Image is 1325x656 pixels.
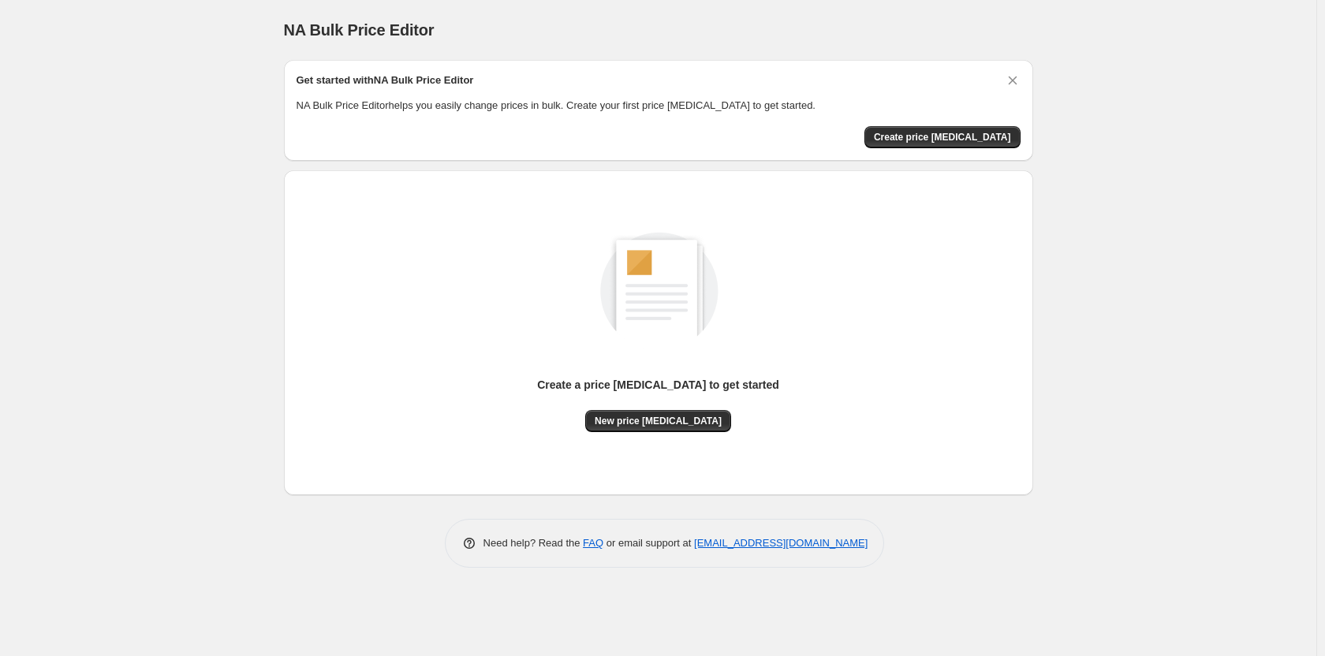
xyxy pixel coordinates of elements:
span: Create price [MEDICAL_DATA] [874,131,1011,143]
p: Create a price [MEDICAL_DATA] to get started [537,377,779,393]
span: New price [MEDICAL_DATA] [595,415,722,427]
a: FAQ [583,537,603,549]
span: Need help? Read the [483,537,584,549]
button: Create price change job [864,126,1021,148]
h2: Get started with NA Bulk Price Editor [297,73,474,88]
span: or email support at [603,537,694,549]
button: Dismiss card [1005,73,1021,88]
a: [EMAIL_ADDRESS][DOMAIN_NAME] [694,537,868,549]
button: New price [MEDICAL_DATA] [585,410,731,432]
p: NA Bulk Price Editor helps you easily change prices in bulk. Create your first price [MEDICAL_DAT... [297,98,1021,114]
span: NA Bulk Price Editor [284,21,435,39]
